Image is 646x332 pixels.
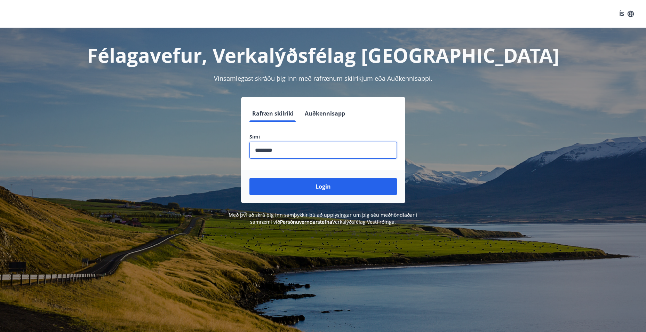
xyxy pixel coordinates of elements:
[302,105,348,122] button: Auðkennisapp
[249,178,397,195] button: Login
[280,219,332,225] a: Persónuverndarstefna
[249,105,296,122] button: Rafræn skilríki
[81,42,565,68] h1: Félagavefur, Verkalýðsfélag [GEOGRAPHIC_DATA]
[615,8,638,20] button: ÍS
[229,212,417,225] span: Með því að skrá þig inn samþykkir þú að upplýsingar um þig séu meðhöndlaðar í samræmi við Verkalý...
[249,133,397,140] label: Sími
[214,74,432,82] span: Vinsamlegast skráðu þig inn með rafrænum skilríkjum eða Auðkennisappi.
